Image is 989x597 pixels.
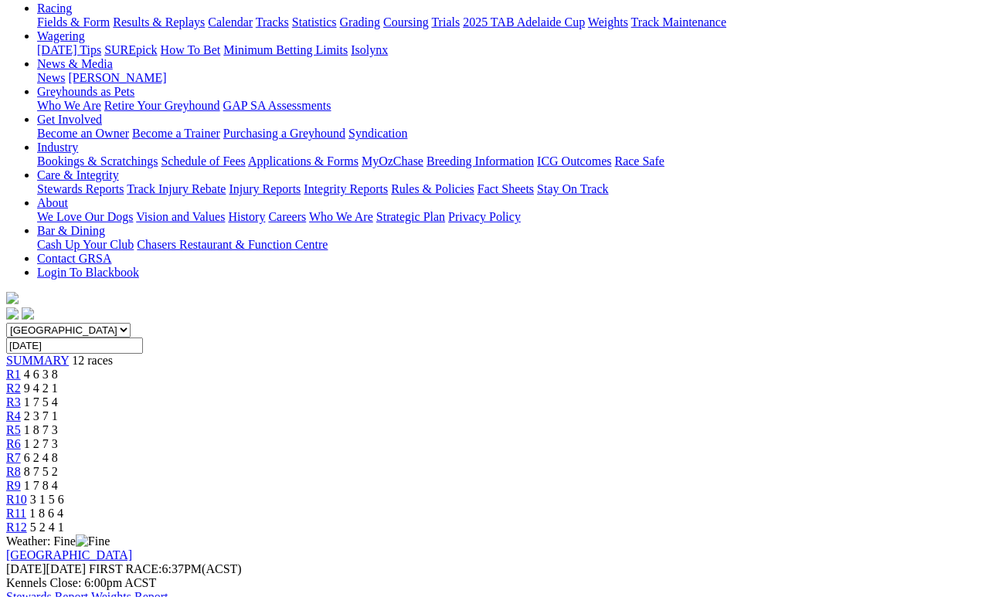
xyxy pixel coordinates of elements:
a: Greyhounds as Pets [37,85,134,98]
a: We Love Our Dogs [37,210,133,223]
a: Retire Your Greyhound [104,99,220,112]
a: 2025 TAB Adelaide Cup [463,15,585,29]
input: Select date [6,338,143,354]
span: 2 3 7 1 [24,409,58,422]
span: 3 1 5 6 [30,493,64,506]
a: Trials [431,15,460,29]
a: Become an Owner [37,127,129,140]
a: Bookings & Scratchings [37,154,158,168]
a: News & Media [37,57,113,70]
a: Track Injury Rebate [127,182,226,195]
span: 1 7 5 4 [24,395,58,409]
a: Purchasing a Greyhound [223,127,345,140]
a: Industry [37,141,78,154]
a: News [37,71,65,84]
a: R1 [6,368,21,381]
a: Applications & Forms [248,154,359,168]
div: Kennels Close: 6:00pm ACST [6,576,983,590]
span: 1 7 8 4 [24,479,58,492]
a: Become a Trainer [132,127,220,140]
a: R11 [6,507,26,520]
span: 9 4 2 1 [24,382,58,395]
span: R2 [6,382,21,395]
div: Wagering [37,43,983,57]
div: About [37,210,983,224]
span: 5 2 4 1 [30,521,64,534]
a: R9 [6,479,21,492]
a: Strategic Plan [376,210,445,223]
a: Chasers Restaurant & Function Centre [137,238,328,251]
a: GAP SA Assessments [223,99,331,112]
a: Who We Are [37,99,101,112]
a: Bar & Dining [37,224,105,237]
a: Rules & Policies [391,182,474,195]
a: R5 [6,423,21,436]
span: 8 7 5 2 [24,465,58,478]
a: SUMMARY [6,354,69,367]
a: Get Involved [37,113,102,126]
a: R3 [6,395,21,409]
a: How To Bet [161,43,221,56]
img: logo-grsa-white.png [6,292,19,304]
a: Contact GRSA [37,252,111,265]
span: 1 8 6 4 [29,507,63,520]
span: 1 8 7 3 [24,423,58,436]
a: Integrity Reports [304,182,388,195]
span: 12 races [72,354,113,367]
a: Minimum Betting Limits [223,43,348,56]
a: Schedule of Fees [161,154,245,168]
div: Industry [37,154,983,168]
a: [GEOGRAPHIC_DATA] [6,548,132,561]
span: 1 2 7 3 [24,437,58,450]
a: Results & Replays [113,15,205,29]
a: Wagering [37,29,85,42]
a: Cash Up Your Club [37,238,134,251]
a: Care & Integrity [37,168,119,181]
a: R12 [6,521,27,534]
div: Racing [37,15,983,29]
a: R7 [6,451,21,464]
div: Care & Integrity [37,182,983,196]
div: Greyhounds as Pets [37,99,983,113]
a: Login To Blackbook [37,266,139,279]
span: R10 [6,493,27,506]
a: R8 [6,465,21,478]
a: Racing [37,2,72,15]
a: ICG Outcomes [537,154,611,168]
span: [DATE] [6,562,46,575]
span: 6 2 4 8 [24,451,58,464]
a: Tracks [256,15,289,29]
span: 4 6 3 8 [24,368,58,381]
div: Bar & Dining [37,238,983,252]
a: R6 [6,437,21,450]
a: [PERSON_NAME] [68,71,166,84]
a: Statistics [292,15,337,29]
a: Grading [340,15,380,29]
a: Injury Reports [229,182,301,195]
a: History [228,210,265,223]
div: Get Involved [37,127,983,141]
a: SUREpick [104,43,157,56]
a: Isolynx [351,43,388,56]
span: [DATE] [6,562,86,575]
a: R4 [6,409,21,422]
a: About [37,196,68,209]
a: MyOzChase [362,154,423,168]
a: Privacy Policy [448,210,521,223]
a: Race Safe [614,154,664,168]
img: twitter.svg [22,307,34,320]
span: FIRST RACE: [89,562,161,575]
a: Syndication [348,127,407,140]
a: Stay On Track [537,182,608,195]
a: [DATE] Tips [37,43,101,56]
a: Who We Are [309,210,373,223]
